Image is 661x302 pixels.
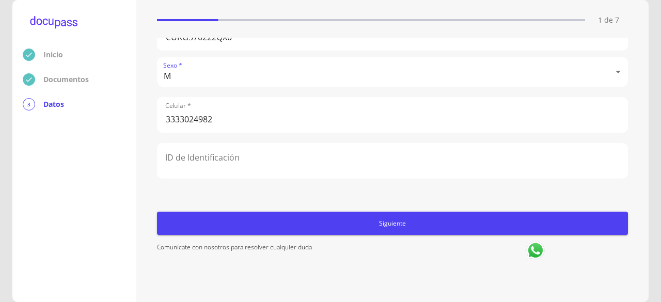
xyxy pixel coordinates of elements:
[157,212,628,235] button: Siguiente
[23,98,35,110] div: 3
[161,218,624,229] span: Siguiente
[43,50,63,60] p: Inicio
[157,57,628,87] div: M
[525,240,546,261] img: whatsapp logo
[157,240,510,263] p: Comunícate con nosotros para resolver cualquier duda
[43,99,64,109] p: Datos
[43,74,89,85] p: Documentos
[23,10,85,36] img: logo
[589,15,628,25] p: 1 de 7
